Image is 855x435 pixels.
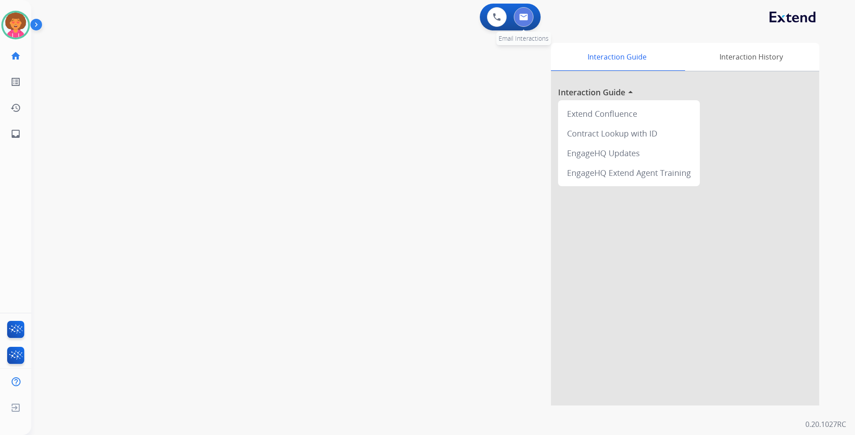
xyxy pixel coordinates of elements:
[3,13,28,38] img: avatar
[10,51,21,61] mat-icon: home
[562,104,696,124] div: Extend Confluence
[562,163,696,183] div: EngageHQ Extend Agent Training
[562,143,696,163] div: EngageHQ Updates
[683,43,819,71] div: Interaction History
[805,419,846,430] p: 0.20.1027RC
[10,77,21,87] mat-icon: list_alt
[551,43,683,71] div: Interaction Guide
[10,102,21,113] mat-icon: history
[499,34,549,43] span: Email Interactions
[562,124,696,143] div: Contract Lookup with ID
[10,128,21,139] mat-icon: inbox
